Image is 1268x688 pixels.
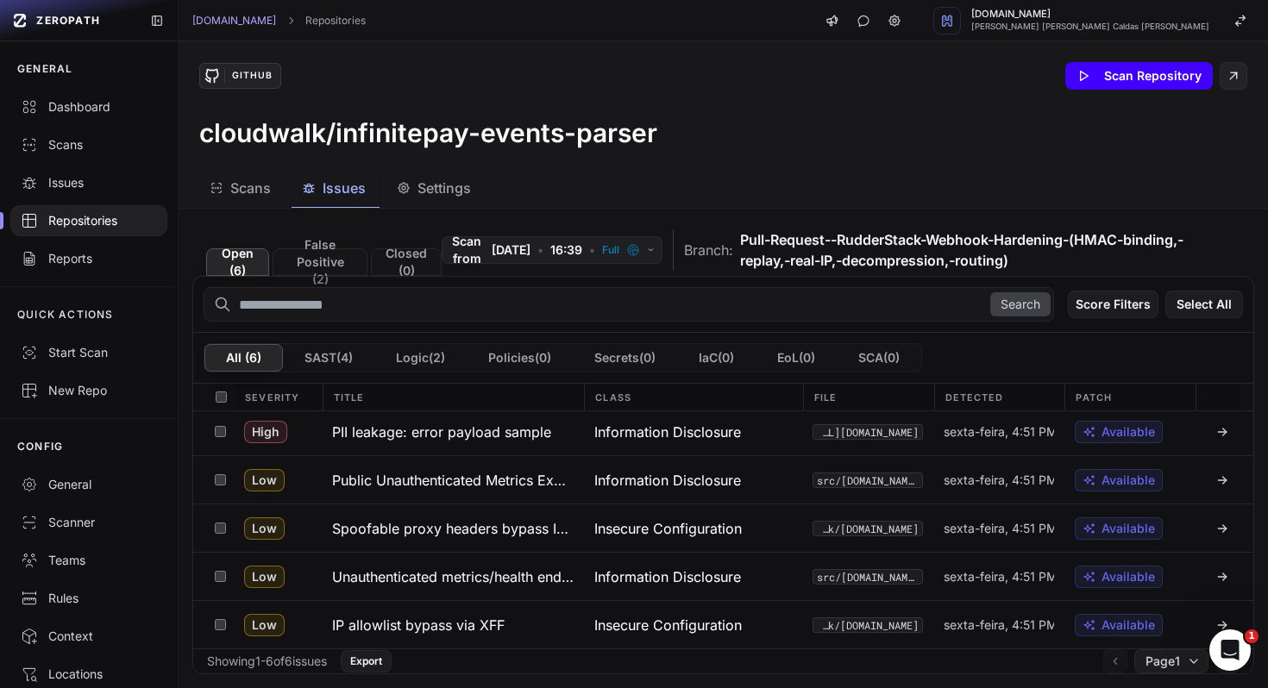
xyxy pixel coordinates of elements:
button: False Positive (2) [273,248,367,276]
div: High PII leakage: error payload sample Information Disclosure src/services/[URL][DOMAIN_NAME] sex... [193,407,1253,455]
a: Repositories [305,14,366,28]
iframe: Intercom live chat [1209,629,1251,671]
span: Low [244,517,285,540]
h3: Unauthenticated metrics/health endpoints [332,566,574,587]
span: Full [602,243,619,257]
div: New Repo [21,382,157,399]
p: QUICK ACTIONS [17,308,114,322]
div: Low Unauthenticated metrics/health endpoints Information Disclosure src/[DOMAIN_NAME] sexta-feira... [193,552,1253,600]
button: SCA(0) [837,344,921,372]
span: Available [1102,520,1155,537]
button: All (6) [204,344,283,372]
span: Information Disclosure [594,566,741,587]
span: 16:39 [550,241,582,259]
div: Teams [21,552,157,569]
h3: IP allowlist bypass via XFF [332,615,505,635]
div: Locations [21,666,157,683]
span: • [537,241,543,259]
div: General [21,476,157,493]
p: CONFIG [17,440,63,453]
button: Open (6) [206,248,269,276]
svg: chevron right, [285,15,297,27]
p: GENERAL [17,62,72,76]
span: Available [1102,423,1155,441]
span: Low [244,469,285,491]
span: Pull-Request--RudderStack-Webhook-Hardening-(HMAC-binding,-replay,-real-IP,-decompression,-routing) [740,229,1233,271]
span: 1 [1245,629,1259,643]
div: Severity [235,384,322,410]
button: src/services/[URL][DOMAIN_NAME] [813,424,923,440]
span: Scan from [449,233,485,267]
button: Select All [1165,291,1243,318]
button: SAST(4) [283,344,374,372]
button: IaC(0) [677,344,756,372]
span: [DATE] [492,241,530,259]
div: Detected [934,384,1065,410]
span: sexta-feira, 4:51 PM [944,568,1054,585]
div: Rules [21,590,157,607]
h3: Public Unauthenticated Metrics Exposure [332,470,574,491]
span: ZEROPATH [36,14,100,28]
div: Start Scan [21,344,157,361]
button: Score Filters [1068,291,1158,318]
span: Low [244,614,285,636]
button: Secrets(0) [573,344,677,372]
div: GitHub [224,68,279,84]
button: Logic(2) [374,344,467,372]
button: Unauthenticated metrics/health endpoints [322,553,584,600]
h3: Spoofable proxy headers bypass IP allowlist [332,518,574,539]
span: Issues [323,178,366,198]
div: Dashboard [21,98,157,116]
h3: cloudwalk/infinitepay-events-parser [199,117,657,148]
span: • [589,241,595,259]
code: src/[DOMAIN_NAME] [813,569,923,585]
span: Available [1102,616,1155,634]
button: Public Unauthenticated Metrics Exposure [322,456,584,503]
span: Branch: [684,240,733,260]
div: Class [584,384,802,410]
div: Showing 1 - 6 of 6 issues [207,653,327,670]
div: Title [323,384,585,410]
button: IP allowlist bypass via XFF [322,601,584,648]
button: Search [990,292,1051,316]
nav: breadcrumb [192,14,366,28]
button: Scan Repository [1065,62,1213,90]
div: Scanner [21,514,157,531]
span: Scans [230,178,271,198]
button: src/webhook/[DOMAIN_NAME] [813,617,923,633]
span: Available [1102,568,1155,585]
button: Policies(0) [467,344,573,372]
a: ZEROPATH [7,7,136,34]
span: sexta-feira, 4:51 PM [944,616,1054,634]
span: Settings [417,178,471,198]
div: Patch [1064,384,1196,410]
span: High [244,421,287,443]
span: [PERSON_NAME] [PERSON_NAME] Caldas [PERSON_NAME] [971,22,1209,31]
span: [DOMAIN_NAME] [971,9,1209,19]
span: sexta-feira, 4:51 PM [944,423,1054,441]
button: Spoofable proxy headers bypass IP allowlist [322,504,584,552]
button: Export [341,650,392,672]
button: Scan from [DATE] • 16:39 • Full [442,236,662,264]
div: Scans [21,136,157,153]
span: Information Disclosure [594,470,741,491]
div: Reports [21,250,157,267]
span: Available [1102,472,1155,489]
span: Insecure Configuration [594,518,742,539]
span: Page 1 [1146,653,1180,670]
div: Repositories [21,212,157,229]
span: sexta-feira, 4:51 PM [944,520,1054,537]
button: Page1 [1134,649,1208,673]
button: EoL(0) [756,344,837,372]
h3: PII leakage: error payload sample [332,422,551,442]
span: sexta-feira, 4:51 PM [944,472,1054,489]
a: [DOMAIN_NAME] [192,14,276,28]
button: src/webhook/[DOMAIN_NAME] [813,521,923,536]
button: Closed (0) [371,248,442,276]
button: PII leakage: error payload sample [322,408,584,455]
div: Context [21,628,157,645]
code: src/[DOMAIN_NAME] [813,472,923,488]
